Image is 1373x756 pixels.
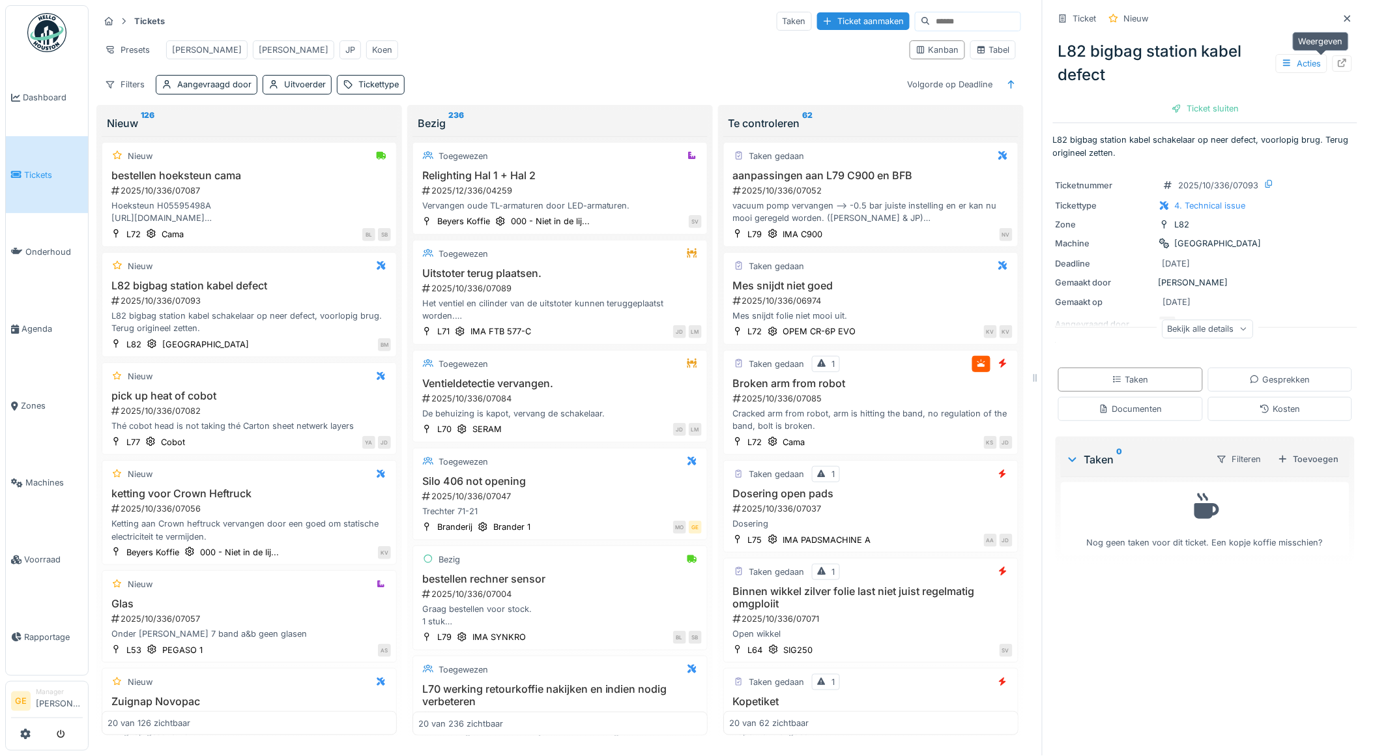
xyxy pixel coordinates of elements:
div: IMA C900 [783,228,823,240]
div: 2025/10/336/07089 [421,282,702,295]
div: 2025/10/336/06961 [421,710,702,723]
img: Badge_color-CXgf-gQk.svg [27,13,66,52]
div: Het ventiel en cilinder van de uitstoter kunnen teruggeplaatst worden. Link nieuwe cilinder =>[UR... [418,297,702,322]
div: Cama [162,228,184,240]
div: 2025/10/336/07056 [110,502,391,515]
div: Gemaakt op [1056,296,1153,308]
div: Cama [783,436,805,448]
a: Machines [6,444,88,521]
div: 000 - Niet in de lij... [200,546,279,559]
div: Ketting aan Crown heftruck vervangen door een goed om statische electriciteit te vermijden. [108,517,391,542]
a: Dashboard [6,59,88,136]
div: Tabel [976,44,1010,56]
div: L82 [126,338,141,351]
div: L79 [437,631,452,643]
div: Documenten [1099,403,1162,415]
div: 2025/10/336/07085 [732,392,1013,405]
div: 2025/10/336/07052 [732,184,1013,197]
div: Trechter 71-21 [418,505,702,517]
div: Presets [99,40,156,59]
div: JD [1000,534,1013,547]
h3: pick up heat of cobot [108,390,391,402]
span: Machines [25,476,83,489]
div: Toegewezen [439,456,488,468]
div: GE [689,521,702,534]
div: Taken gedaan [749,260,805,272]
div: Toegewezen [439,248,488,260]
strong: Tickets [129,15,170,27]
span: Tickets [24,169,83,181]
div: 4. Technical issue [1175,199,1246,212]
div: 2025/10/336/07087 [110,184,391,197]
h3: Glas [108,598,391,610]
div: 2025/10/336/07057 [110,613,391,625]
div: Nieuw [1124,12,1149,25]
h3: ketting voor Crown Heftruck [108,487,391,500]
div: L72 [748,436,762,448]
div: Ticket [1073,12,1097,25]
div: JP [345,44,355,56]
span: Onderhoud [25,246,83,258]
div: Filters [99,75,151,94]
div: 2025/10/336/07093 [110,295,391,307]
div: Koen [372,44,392,56]
h3: Mes snijdt niet goed [729,280,1013,292]
div: [PERSON_NAME] [172,44,242,56]
div: [GEOGRAPHIC_DATA] [1175,237,1262,250]
h3: Dosering open pads [729,487,1013,500]
div: Taken gedaan [749,150,805,162]
sup: 236 [448,115,464,131]
div: L70 [437,423,452,435]
div: Hoeksteun H05595498A [URL][DOMAIN_NAME] was niet automatisch besteld omdat er nog op locatie H2 lag [108,199,391,224]
div: Onder [PERSON_NAME] 7 band a&b geen glasen [108,628,391,640]
div: Dosering [729,517,1013,530]
div: 2025/12/336/04259 [421,184,702,197]
div: PEGASO 1 [162,644,203,656]
div: Bezig [439,553,460,566]
a: Voorraad [6,521,88,598]
div: [PERSON_NAME] [259,44,328,56]
div: 1 [832,566,835,578]
a: Rapportage [6,598,88,675]
div: 1 [832,676,835,688]
div: Aangevraagd door [177,78,252,91]
div: 2025/10/336/07037 [732,502,1013,515]
div: Brander 1 [493,521,530,533]
div: Mes snijdt folie niet mooi uit. [729,310,1013,322]
p: L82 bigbag station kabel schakelaar op neer defect, voorlopig brug. Terug origineel zetten. [1053,134,1357,158]
div: Beyers Koffie [437,215,490,227]
h3: Broken arm from robot [729,377,1013,390]
h3: Kopetiket [729,695,1013,708]
div: Taken gedaan [749,468,805,480]
div: L72 [748,325,762,338]
a: Agenda [6,290,88,367]
div: Taken gedaan [749,358,805,370]
div: 1 [832,358,835,370]
div: SIG250 [784,644,813,656]
div: IMA FTB 577-C [470,325,531,338]
div: SB [689,631,702,644]
div: Gemaakt door [1056,276,1153,289]
div: JD [673,325,686,338]
div: Ticket sluiten [1166,100,1245,117]
div: 2025/10/336/07047 [421,490,702,502]
div: Nieuw [128,260,152,272]
div: IMA SYNKRO [472,631,526,643]
div: MO [673,521,686,534]
div: SV [1000,644,1013,657]
div: Ticketnummer [1056,179,1153,192]
div: Nieuw [128,150,152,162]
div: 2025/10/336/07084 [421,392,702,405]
div: Nog geen taken voor dit ticket. Een kopje koffie misschien? [1069,488,1341,549]
h3: Silo 406 not opening [418,475,702,487]
h3: bestellen hoeksteun cama [108,169,391,182]
li: [PERSON_NAME] [36,687,83,715]
div: SERAM [472,423,502,435]
li: GE [11,691,31,711]
div: [PERSON_NAME] [1056,276,1355,289]
div: [DATE] [1163,296,1191,308]
div: Toevoegen [1273,450,1344,468]
sup: 0 [1117,452,1123,467]
a: Onderhoud [6,213,88,290]
div: Taken [777,12,812,31]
